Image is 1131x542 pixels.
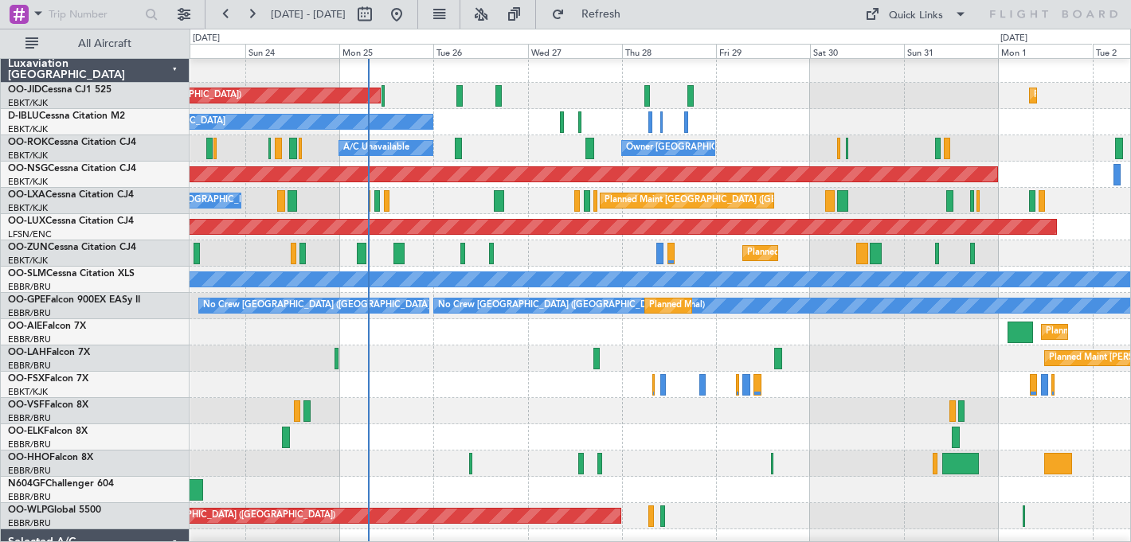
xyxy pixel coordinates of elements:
button: All Aircraft [18,31,173,57]
a: EBKT/KJK [8,97,48,109]
input: Trip Number [49,2,140,26]
div: Planned Maint [GEOGRAPHIC_DATA] ([GEOGRAPHIC_DATA]) [84,504,335,528]
button: Quick Links [857,2,975,27]
a: OO-HHOFalcon 8X [8,453,93,462]
div: Mon 1 [998,44,1092,58]
a: EBKT/KJK [8,255,48,267]
div: Mon 25 [339,44,433,58]
a: OO-SLMCessna Citation XLS [8,269,135,279]
div: Sat 30 [810,44,904,58]
span: [DATE] - [DATE] [271,7,346,21]
span: OO-LAH [8,348,46,357]
a: OO-LXACessna Citation CJ4 [8,190,134,200]
div: Planned Maint [GEOGRAPHIC_DATA] ([GEOGRAPHIC_DATA] National) [649,294,937,318]
a: EBKT/KJK [8,150,48,162]
a: OO-ELKFalcon 8X [8,427,88,436]
a: OO-NSGCessna Citation CJ4 [8,164,136,174]
a: OO-LAHFalcon 7X [8,348,90,357]
div: Planned Maint [GEOGRAPHIC_DATA] ([GEOGRAPHIC_DATA] National) [605,189,893,213]
a: LFSN/ENC [8,228,52,240]
a: EBKT/KJK [8,176,48,188]
div: Quick Links [889,8,943,24]
a: EBBR/BRU [8,307,51,319]
a: EBKT/KJK [8,386,48,398]
span: OO-LXA [8,190,45,200]
div: Sun 31 [904,44,998,58]
span: OO-ZUN [8,243,48,252]
a: OO-LUXCessna Citation CJ4 [8,216,134,226]
span: OO-FSX [8,374,45,384]
button: Refresh [544,2,640,27]
span: OO-LUX [8,216,45,226]
div: Tue 26 [433,44,527,58]
a: OO-ROKCessna Citation CJ4 [8,138,136,147]
a: EBBR/BRU [8,491,51,503]
div: [DATE] [193,32,220,45]
span: D-IBLU [8,111,39,121]
a: EBBR/BRU [8,465,51,477]
a: OO-ZUNCessna Citation CJ4 [8,243,136,252]
div: Fri 29 [716,44,810,58]
div: Sat 23 [151,44,245,58]
span: OO-VSF [8,400,45,410]
span: All Aircraft [41,38,168,49]
a: D-IBLUCessna Citation M2 [8,111,125,121]
span: OO-GPE [8,295,45,305]
a: EBBR/BRU [8,439,51,450]
span: OO-SLM [8,269,46,279]
a: OO-VSFFalcon 8X [8,400,88,410]
div: Sun 24 [245,44,339,58]
a: OO-FSXFalcon 7X [8,374,88,384]
div: Planned Maint Kortrijk-[GEOGRAPHIC_DATA] [747,241,933,265]
div: [DATE] [1000,32,1027,45]
div: No Crew [GEOGRAPHIC_DATA] ([GEOGRAPHIC_DATA] National) [438,294,705,318]
a: N604GFChallenger 604 [8,479,114,489]
span: N604GF [8,479,45,489]
a: EBKT/KJK [8,202,48,214]
span: OO-WLP [8,505,47,515]
a: EBBR/BRU [8,333,51,345]
span: OO-JID [8,85,41,95]
span: OO-AIE [8,322,42,331]
a: OO-GPEFalcon 900EX EASy II [8,295,140,305]
a: OO-JIDCessna CJ1 525 [8,85,112,95]
a: EBKT/KJK [8,123,48,135]
div: No Crew [GEOGRAPHIC_DATA] ([GEOGRAPHIC_DATA] National) [203,294,470,318]
a: EBBR/BRU [8,517,51,529]
a: EBBR/BRU [8,360,51,372]
span: OO-HHO [8,453,49,462]
div: Wed 27 [528,44,622,58]
span: OO-ELK [8,427,44,436]
div: Owner [GEOGRAPHIC_DATA]-[GEOGRAPHIC_DATA] [626,136,841,160]
div: A/C Unavailable [343,136,409,160]
a: OO-WLPGlobal 5500 [8,505,101,515]
a: EBBR/BRU [8,412,51,424]
span: OO-ROK [8,138,48,147]
a: OO-AIEFalcon 7X [8,322,86,331]
span: Refresh [568,9,635,20]
a: EBBR/BRU [8,281,51,293]
span: OO-NSG [8,164,48,174]
div: Thu 28 [622,44,716,58]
